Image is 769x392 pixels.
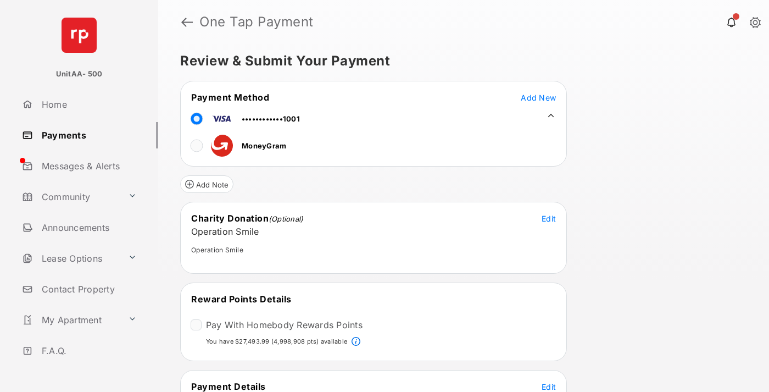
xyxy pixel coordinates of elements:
span: Payment Details [191,381,266,392]
span: Edit [542,214,556,223]
a: Lease Options [18,245,124,272]
a: F.A.Q. [18,338,158,364]
button: Edit [542,381,556,392]
div: Operation Smile [191,246,548,254]
p: UnitAA- 500 [56,69,103,80]
button: Add Note [180,175,233,193]
img: svg+xml;base64,PHN2ZyB4bWxucz0iaHR0cDovL3d3dy53My5vcmcvMjAwMC9zdmciIHdpZHRoPSI2NCIgaGVpZ2h0PSI2NC... [62,18,97,53]
span: MoneyGram [242,141,286,150]
span: Operation Smile [191,226,259,237]
em: (Optional) [269,214,303,223]
a: Home [18,91,158,118]
a: My Apartment [18,307,124,333]
a: Messages & Alerts [18,153,158,179]
label: Pay With Homebody Rewards Points [206,319,363,330]
h5: Review & Submit Your Payment [180,54,738,68]
a: Announcements [18,214,158,241]
p: You have $27,493.99 (4,998,908 pts) available [206,337,347,346]
a: Payments [18,122,158,148]
span: Payment Method [191,92,269,103]
a: Community [18,184,124,210]
span: ••••••••••••1001 [242,114,300,123]
button: Add New [521,92,556,103]
a: Contact Property [18,276,158,302]
span: Charity Donation [191,213,269,224]
span: Add New [521,93,556,102]
button: Edit [542,213,556,224]
strong: One Tap Payment [199,15,314,29]
span: Edit [542,382,556,391]
span: Reward Points Details [191,294,292,305]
